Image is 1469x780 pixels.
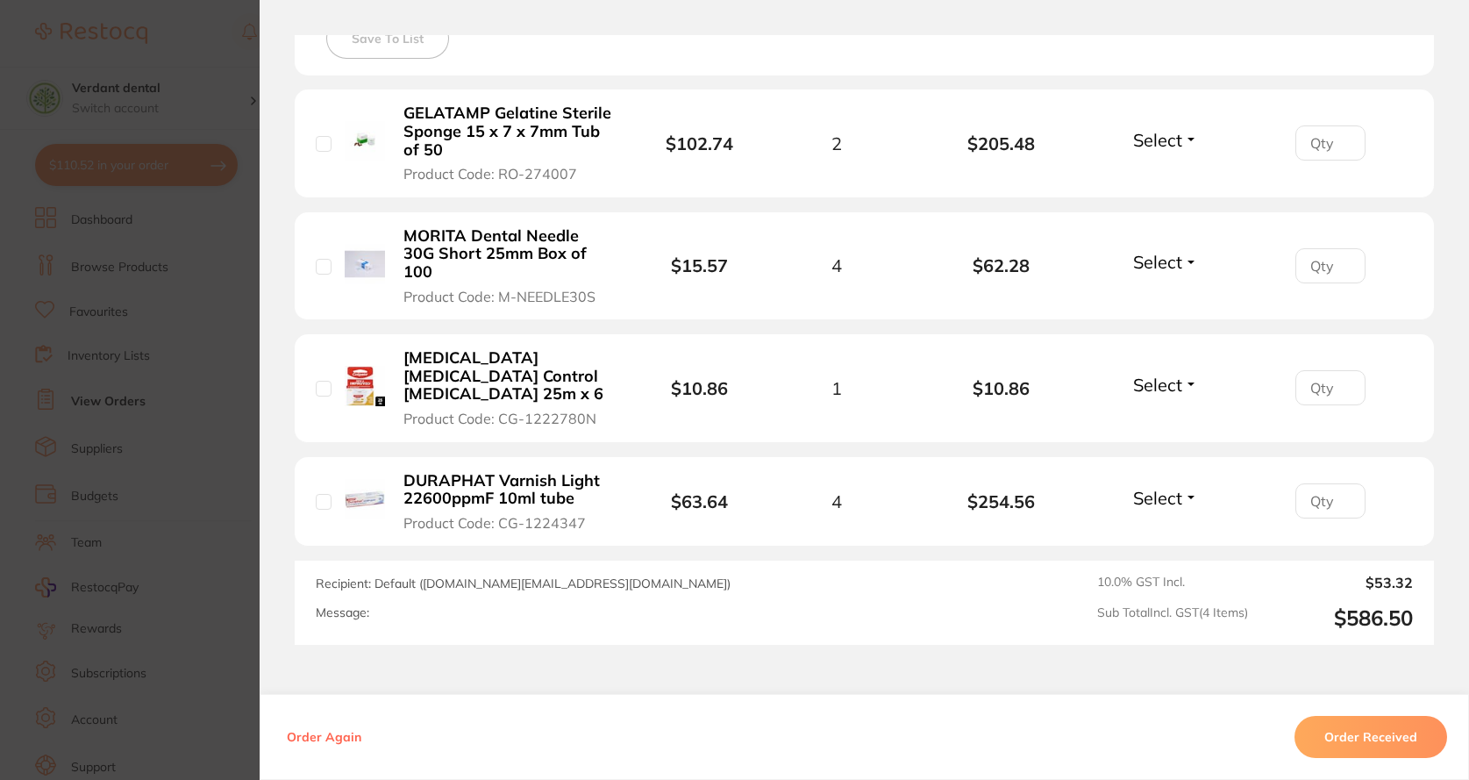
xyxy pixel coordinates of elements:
[671,254,728,276] b: $15.57
[831,378,842,398] span: 1
[1128,129,1203,151] button: Select
[1133,129,1182,151] span: Select
[1262,575,1413,590] output: $53.32
[398,104,618,182] button: GELATAMP Gelatine Sterile Sponge 15 x 7 x 7mm Tub of 50 Product Code: RO-274007
[398,471,618,533] button: DURAPHAT Varnish Light 22600ppmF 10ml tube Product Code: CG-1224347
[403,515,586,531] span: Product Code: CG-1224347
[403,289,595,304] span: Product Code: M-NEEDLE30S
[919,491,1084,512] b: $254.56
[345,121,385,161] img: GELATAMP Gelatine Sterile Sponge 15 x 7 x 7mm Tub of 50
[1097,605,1248,631] span: Sub Total Incl. GST ( 4 Items)
[831,255,842,276] span: 4
[1295,483,1366,519] input: Qty
[282,729,367,745] button: Order Again
[403,166,577,182] span: Product Code: RO-274007
[398,226,618,305] button: MORITA Dental Needle 30G Short 25mm Box of 100 Product Code: M-NEEDLE30S
[1262,605,1413,631] output: $586.50
[1295,125,1366,161] input: Qty
[671,377,728,399] b: $10.86
[403,227,613,282] b: MORITA Dental Needle 30G Short 25mm Box of 100
[919,378,1084,398] b: $10.86
[403,104,613,159] b: GELATAMP Gelatine Sterile Sponge 15 x 7 x 7mm Tub of 50
[1295,370,1366,405] input: Qty
[666,132,733,154] b: $102.74
[316,576,731,591] span: Recipient: Default ( [DOMAIN_NAME][EMAIL_ADDRESS][DOMAIN_NAME] )
[345,479,385,519] img: DURAPHAT Varnish Light 22600ppmF 10ml tube
[1133,251,1182,273] span: Select
[1133,374,1182,396] span: Select
[403,472,613,508] b: DURAPHAT Varnish Light 22600ppmF 10ml tube
[403,411,596,426] span: Product Code: CG-1222780N
[919,255,1084,276] b: $62.28
[919,133,1084,154] b: $205.48
[1295,248,1366,283] input: Qty
[403,349,613,404] b: [MEDICAL_DATA] [MEDICAL_DATA] Control [MEDICAL_DATA] 25m x 6
[316,605,369,620] label: Message:
[1128,487,1203,509] button: Select
[1133,487,1182,509] span: Select
[398,348,618,427] button: [MEDICAL_DATA] [MEDICAL_DATA] Control [MEDICAL_DATA] 25m x 6 Product Code: CG-1222780N
[1128,251,1203,273] button: Select
[831,133,842,154] span: 2
[326,18,449,59] button: Save To List
[1097,575,1248,590] span: 10.0 % GST Incl.
[345,366,385,406] img: Colgate Total Tartar Control Dental Floss 25m x 6
[345,244,385,284] img: MORITA Dental Needle 30G Short 25mm Box of 100
[1128,374,1203,396] button: Select
[671,490,728,512] b: $63.64
[1294,716,1447,758] button: Order Received
[831,491,842,512] span: 4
